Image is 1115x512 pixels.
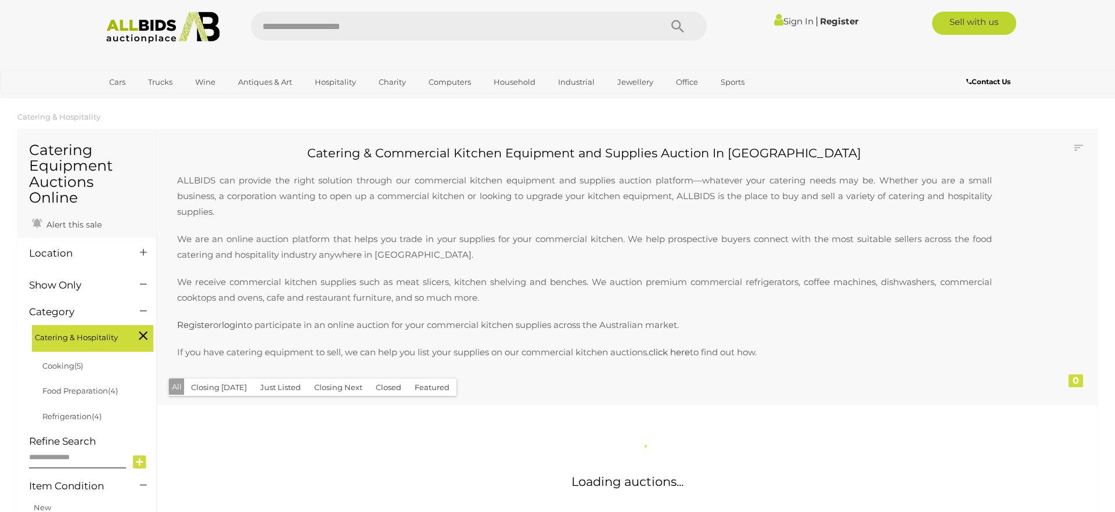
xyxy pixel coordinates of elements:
[668,73,706,92] a: Office
[820,16,858,27] a: Register
[166,146,1003,160] h2: Catering & Commercial Kitchen Equipment and Supplies Auction In [GEOGRAPHIC_DATA]
[188,73,223,92] a: Wine
[307,378,369,396] button: Closing Next
[649,347,690,358] a: click here
[774,16,814,27] a: Sign In
[166,161,1003,219] p: ALLBIDS can provide the right solution through our commercial kitchen equipment and supplies auct...
[166,344,1003,360] p: If you have catering equipment to sell, we can help you list your supplies on our commercial kitc...
[92,412,102,421] span: (4)
[307,73,364,92] a: Hospitality
[166,317,1003,333] p: or to participate in an online auction for your commercial kitchen supplies across the Australian...
[421,73,479,92] a: Computers
[369,378,408,396] button: Closed
[649,12,707,41] button: Search
[169,378,185,395] button: All
[34,503,51,512] a: New
[29,142,145,206] h1: Catering Equipment Auctions Online
[42,386,118,395] a: Food Preparation(4)
[29,481,123,492] h4: Item Condition
[571,474,684,489] span: Loading auctions...
[29,436,153,447] h4: Refine Search
[486,73,543,92] a: Household
[371,73,413,92] a: Charity
[102,92,199,111] a: [GEOGRAPHIC_DATA]
[17,112,100,121] a: Catering & Hospitality
[35,328,122,344] span: Catering & Hospitality
[713,73,752,92] a: Sports
[42,361,83,370] a: Cooking(5)
[966,75,1013,88] a: Contact Us
[42,412,102,421] a: Refrigeration(4)
[610,73,661,92] a: Jewellery
[102,73,133,92] a: Cars
[1069,374,1083,387] div: 0
[231,73,300,92] a: Antiques & Art
[408,378,456,396] button: Featured
[29,307,123,318] h4: Category
[141,73,180,92] a: Trucks
[815,15,818,27] span: |
[222,319,243,330] a: login
[551,73,602,92] a: Industrial
[966,77,1010,86] b: Contact Us
[29,215,105,232] a: Alert this sale
[184,378,254,396] button: Closing [DATE]
[253,378,308,396] button: Just Listed
[100,12,226,44] img: Allbids.com.au
[177,319,213,330] a: Register
[29,280,123,291] h4: Show Only
[108,386,118,395] span: (4)
[29,248,123,259] h4: Location
[166,274,1003,305] p: We receive commercial kitchen supplies such as meat slicers, kitchen shelving and benches. We auc...
[932,12,1016,35] a: Sell with us
[166,231,1003,262] p: We are an online auction platform that helps you trade in your supplies for your commercial kitch...
[44,219,102,230] span: Alert this sale
[74,361,83,370] span: (5)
